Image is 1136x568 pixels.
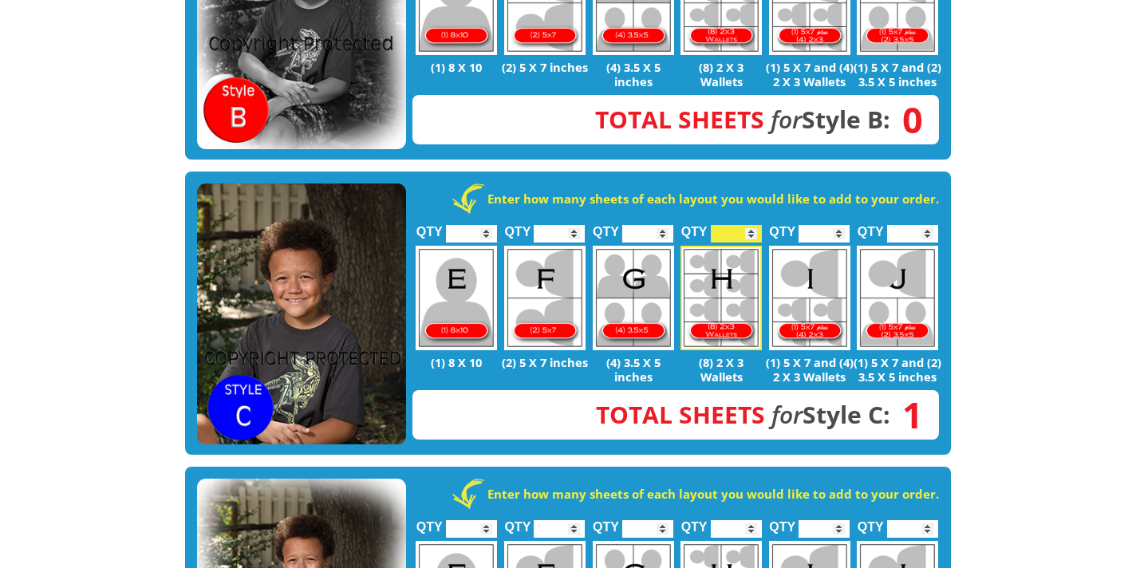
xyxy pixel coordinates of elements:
img: I [769,246,850,350]
p: (1) 5 X 7 and (4) 2 X 3 Wallets [765,60,854,89]
p: (4) 3.5 X 5 inches [589,355,677,384]
label: QTY [416,207,443,247]
strong: Enter how many sheets of each layout you would like to add to your order. [487,486,939,502]
img: E [416,246,497,350]
span: 1 [890,406,923,424]
span: Total Sheets [595,103,764,136]
strong: Enter how many sheets of each layout you would like to add to your order. [487,191,939,207]
label: QTY [858,207,884,247]
img: STYLE C [197,183,406,445]
em: for [771,398,803,431]
strong: Style C: [596,398,890,431]
p: (1) 5 X 7 and (2) 3.5 X 5 inches [854,60,942,89]
p: (2) 5 X 7 inches [501,60,590,74]
p: (1) 5 X 7 and (4) 2 X 3 Wallets [765,355,854,384]
label: QTY [504,207,531,247]
span: 0 [890,111,923,128]
img: G [593,246,674,350]
label: QTY [593,207,619,247]
p: (8) 2 X 3 Wallets [677,60,766,89]
span: Total Sheets [596,398,765,431]
label: QTY [769,207,795,247]
label: QTY [858,503,884,542]
p: (4) 3.5 X 5 inches [589,60,677,89]
p: (1) 8 X 10 [412,60,501,74]
label: QTY [504,503,531,542]
label: QTY [416,503,443,542]
label: QTY [593,503,619,542]
label: QTY [681,207,708,247]
img: F [504,246,586,350]
img: H [680,246,762,350]
img: J [857,246,938,350]
em: for [771,103,802,136]
label: QTY [681,503,708,542]
p: (1) 5 X 7 and (2) 3.5 X 5 inches [854,355,942,384]
strong: Style B: [595,103,890,136]
p: (2) 5 X 7 inches [501,355,590,369]
p: (8) 2 X 3 Wallets [677,355,766,384]
label: QTY [769,503,795,542]
p: (1) 8 X 10 [412,355,501,369]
